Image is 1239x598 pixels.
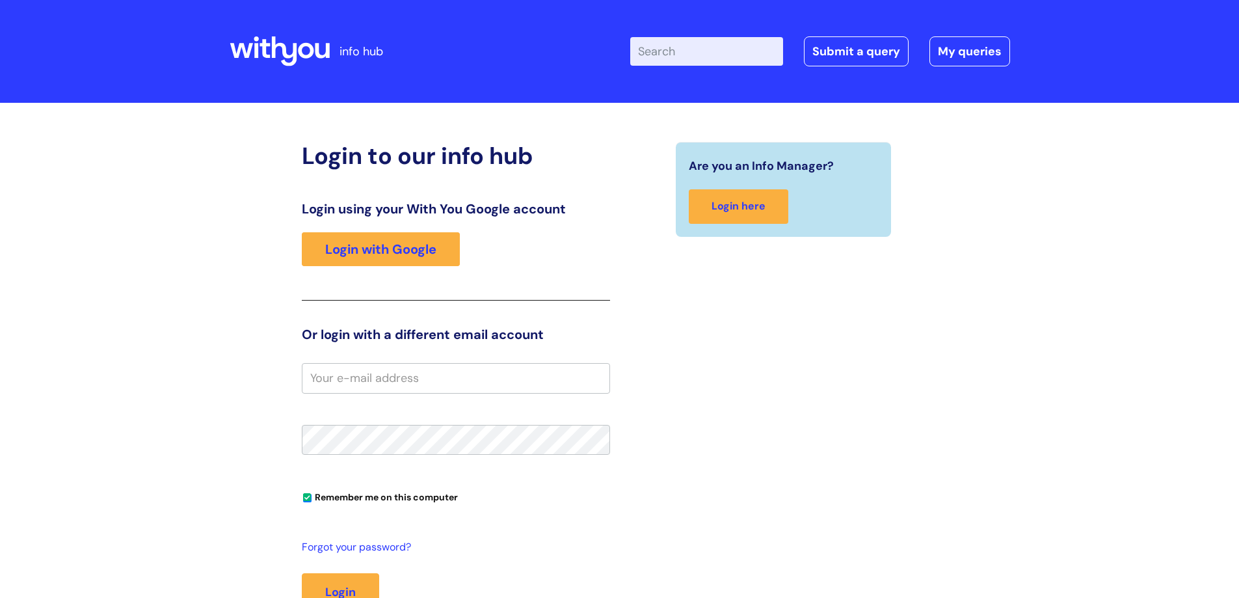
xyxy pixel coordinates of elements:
div: You can uncheck this option if you're logging in from a shared device [302,486,610,507]
a: My queries [929,36,1010,66]
label: Remember me on this computer [302,489,458,503]
a: Submit a query [804,36,909,66]
h2: Login to our info hub [302,142,610,170]
h3: Login using your With You Google account [302,201,610,217]
input: Remember me on this computer [303,494,312,502]
p: info hub [340,41,383,62]
input: Your e-mail address [302,363,610,393]
h3: Or login with a different email account [302,327,610,342]
a: Login here [689,189,788,224]
input: Search [630,37,783,66]
a: Forgot your password? [302,538,604,557]
span: Are you an Info Manager? [689,156,834,176]
a: Login with Google [302,232,460,266]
